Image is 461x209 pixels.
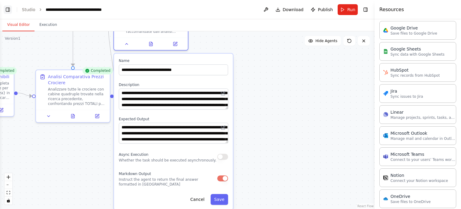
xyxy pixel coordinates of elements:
[5,36,20,41] div: Version 1
[119,117,228,121] label: Expected Output
[119,177,217,187] p: Instruct the agent to return the final answer formatted in [GEOGRAPHIC_DATA]
[104,21,120,99] g: Edge from 173fe109-9bbf-4187-9d87-6c72a0d50855 to 567084e1-6c9e-47a1-9ed5-987310d4daad
[379,6,404,13] h4: Resources
[390,52,444,57] p: Sync data with Google Sheets
[383,175,388,180] img: Notion
[5,181,12,189] button: zoom out
[119,172,151,176] span: Markdown Output
[22,7,113,13] nav: breadcrumb
[315,38,337,43] span: Hide Agents
[70,27,76,66] g: Edge from 0aaf9c34-4e37-4d5e-b1be-8d5f1c302bfa to 173fe109-9bbf-4187-9d87-6c72a0d50855
[383,70,388,75] img: HubSpot
[390,193,431,199] div: OneDrive
[220,90,227,97] button: Open in editor
[390,88,423,94] div: Jira
[187,194,208,205] button: Cancel
[2,19,35,31] button: Visual Editor
[390,46,444,52] div: Google Sheets
[119,82,228,87] label: Description
[390,109,456,115] div: Linear
[383,91,388,96] img: Jira
[383,49,388,54] img: Google Sheets
[5,197,12,204] button: toggle interactivity
[390,157,456,162] p: Connect to your users’ Teams workspaces
[383,133,388,138] img: Microsoft Outlook
[87,112,107,120] button: Open in side panel
[308,4,335,15] button: Publish
[318,7,333,13] span: Publish
[383,154,388,159] img: Microsoft Teams
[390,199,431,204] p: Save files to OneDrive
[165,40,185,48] button: Open in side panel
[119,58,228,63] label: Name
[5,173,12,181] button: zoom in
[60,112,86,120] button: View output
[390,73,440,78] p: Sync records from HubSpot
[5,173,12,204] div: React Flow controls
[283,7,304,13] span: Download
[18,90,32,99] g: Edge from b8c75df5-9c17-4b5c-9adf-1e5d70e1f2d6 to 173fe109-9bbf-4187-9d87-6c72a0d50855
[305,36,341,46] button: Hide Agents
[210,194,228,205] button: Save
[138,40,164,48] button: View output
[390,31,437,36] p: Save files to Google Drive
[35,69,110,123] div: CompletedAnalisi Comparativa Prezzi CrociereAnalizzare tutte le crociere con cabine quadruple tro...
[35,19,62,31] button: Execution
[390,94,423,99] p: Sync issues to Jira
[126,15,184,34] div: Creare una guida completa e personalizzata per la prenotazione delle crociere raccomandate dall'a...
[48,74,106,86] div: Analisi Comparativa Prezzi Crociere
[338,4,358,15] button: Run
[390,67,440,73] div: HubSpot
[273,4,306,15] button: Download
[390,178,448,183] p: Connect your Notion workspace
[5,189,12,197] button: fit view
[390,25,437,31] div: Google Drive
[390,136,456,141] p: Manage mail and calendar in Outlook
[82,67,113,74] div: Completed
[48,87,106,106] div: Analizzare tutte le crociere con cabine quadruple trovate nella ricerca precedente, confrontando ...
[383,112,388,117] img: Linear
[357,204,374,208] a: React Flow attribution
[22,7,35,12] a: Studio
[390,130,456,136] div: Microsoft Outlook
[347,7,355,13] span: Run
[390,172,448,178] div: Notion
[383,28,388,33] img: Google Drive
[119,158,216,163] p: Whether the task should be executed asynchronously.
[383,196,388,201] img: OneDrive
[390,151,456,157] div: Microsoft Teams
[361,5,370,14] button: Hide right sidebar
[390,115,456,120] p: Manage projects, sprints, tasks, and bug tracking in Linear
[119,152,148,157] span: Async Execution
[220,124,227,131] button: Open in editor
[4,5,12,14] button: Show left sidebar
